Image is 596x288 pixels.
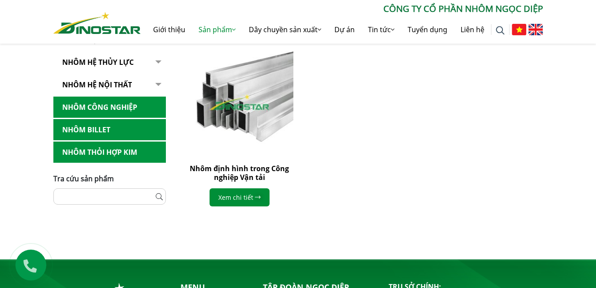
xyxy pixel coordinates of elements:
a: Sản phẩm [192,15,242,44]
a: Nhôm Công nghiệp [53,97,166,118]
a: Giới thiệu [146,15,192,44]
a: Tin tức [361,15,401,44]
a: Liên hệ [454,15,491,44]
a: Nhôm định hình trong Công nghiệp Vận tải [190,164,289,182]
a: Nhôm hệ thủy lực [53,52,166,73]
img: English [529,24,543,35]
img: Nhôm định hình trong Công nghiệp Vận tải [186,48,294,156]
a: Nhôm Thỏi hợp kim [53,142,166,163]
a: Nhôm hệ nội thất [53,74,166,96]
img: Nhôm Dinostar [53,12,141,34]
a: Xem chi tiết [210,188,270,206]
img: Tiếng Việt [512,24,526,35]
span: Tra cứu sản phẩm [53,174,114,183]
img: search [496,26,505,35]
a: Nhôm Billet [53,119,166,141]
a: Dây chuyền sản xuất [242,15,328,44]
p: CÔNG TY CỔ PHẦN NHÔM NGỌC DIỆP [141,2,543,15]
a: Dự án [328,15,361,44]
a: Tuyển dụng [401,15,454,44]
